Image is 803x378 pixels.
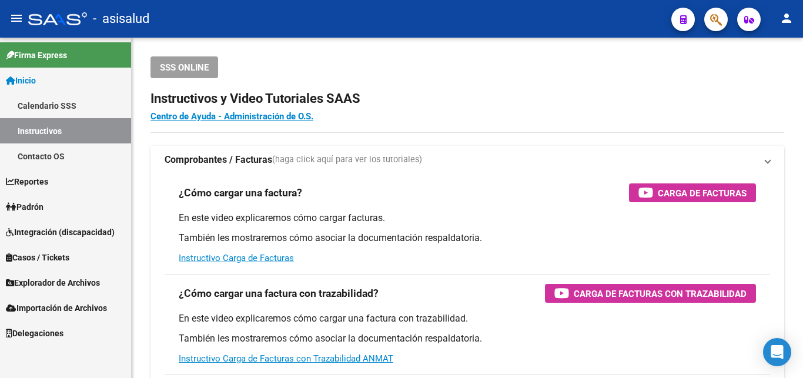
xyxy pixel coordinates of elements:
[779,11,794,25] mat-icon: person
[165,153,272,166] strong: Comprobantes / Facturas
[93,6,149,32] span: - asisalud
[6,175,48,188] span: Reportes
[150,146,784,174] mat-expansion-panel-header: Comprobantes / Facturas(haga click aquí para ver los tutoriales)
[658,186,747,200] span: Carga de Facturas
[179,253,294,263] a: Instructivo Carga de Facturas
[6,226,115,239] span: Integración (discapacidad)
[179,232,756,245] p: También les mostraremos cómo asociar la documentación respaldatoria.
[179,312,756,325] p: En este video explicaremos cómo cargar una factura con trazabilidad.
[629,183,756,202] button: Carga de Facturas
[6,327,63,340] span: Delegaciones
[9,11,24,25] mat-icon: menu
[763,338,791,366] div: Open Intercom Messenger
[179,212,756,225] p: En este video explicaremos cómo cargar facturas.
[6,74,36,87] span: Inicio
[6,302,107,315] span: Importación de Archivos
[160,62,209,73] span: SSS ONLINE
[150,56,218,78] button: SSS ONLINE
[6,49,67,62] span: Firma Express
[545,284,756,303] button: Carga de Facturas con Trazabilidad
[6,276,100,289] span: Explorador de Archivos
[574,286,747,301] span: Carga de Facturas con Trazabilidad
[179,185,302,201] h3: ¿Cómo cargar una factura?
[272,153,422,166] span: (haga click aquí para ver los tutoriales)
[179,285,379,302] h3: ¿Cómo cargar una factura con trazabilidad?
[150,88,784,110] h2: Instructivos y Video Tutoriales SAAS
[6,251,69,264] span: Casos / Tickets
[179,353,393,364] a: Instructivo Carga de Facturas con Trazabilidad ANMAT
[179,332,756,345] p: También les mostraremos cómo asociar la documentación respaldatoria.
[6,200,44,213] span: Padrón
[150,111,313,122] a: Centro de Ayuda - Administración de O.S.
